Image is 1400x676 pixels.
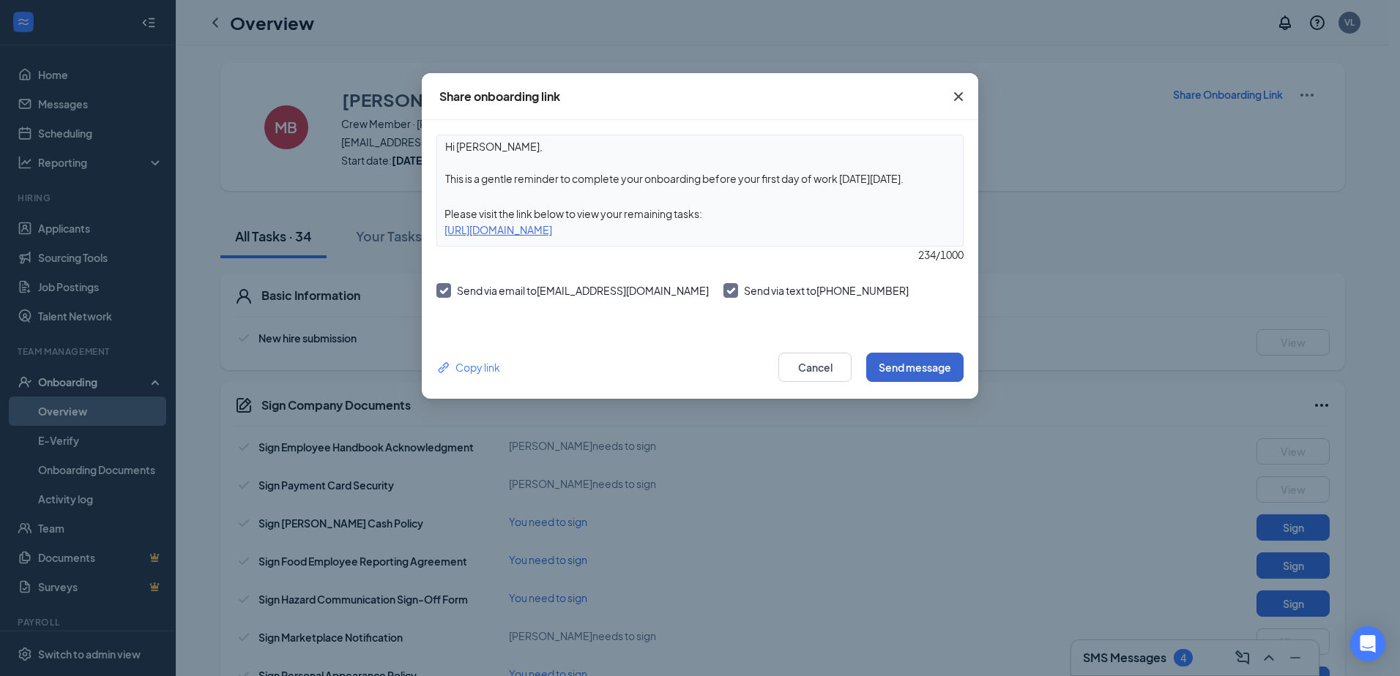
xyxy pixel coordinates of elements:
div: 234 / 1000 [436,247,964,263]
button: Send message [866,353,964,382]
div: Open Intercom Messenger [1350,626,1385,661]
textarea: Hi [PERSON_NAME], This is a gentle reminder to complete your onboarding before your first day of ... [437,135,963,189]
button: Close [939,73,978,120]
span: Send via text to [PHONE_NUMBER] [744,284,909,297]
button: Cancel [778,353,852,382]
svg: Cross [950,88,967,105]
div: Copy link [436,359,500,375]
div: [URL][DOMAIN_NAME] [437,222,963,238]
div: Please visit the link below to view your remaining tasks: [437,206,963,222]
div: Share onboarding link [439,89,560,105]
span: Send via email to [EMAIL_ADDRESS][DOMAIN_NAME] [457,284,709,297]
button: Link Copy link [436,359,500,375]
svg: Link [436,360,452,375]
